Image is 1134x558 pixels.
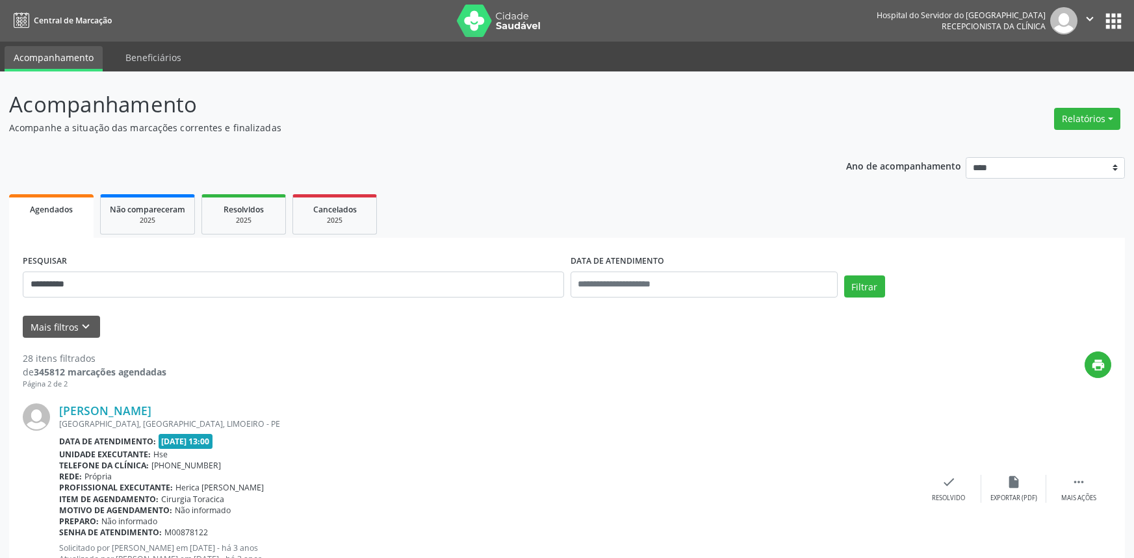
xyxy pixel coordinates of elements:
[9,88,790,121] p: Acompanhamento
[59,449,151,460] b: Unidade executante:
[942,21,1046,32] span: Recepcionista da clínica
[101,516,157,527] span: Não informado
[23,251,67,272] label: PESQUISAR
[932,494,965,503] div: Resolvido
[1054,108,1120,130] button: Relatórios
[116,46,190,69] a: Beneficiários
[1061,494,1096,503] div: Mais ações
[84,471,112,482] span: Própria
[1091,358,1105,372] i: print
[30,204,73,215] span: Agendados
[1085,351,1111,378] button: print
[151,460,221,471] span: [PHONE_NUMBER]
[59,403,151,418] a: [PERSON_NAME]
[1077,7,1102,34] button: 
[5,46,103,71] a: Acompanhamento
[34,366,166,378] strong: 345812 marcações agendadas
[9,10,112,31] a: Central de Marcação
[23,351,166,365] div: 28 itens filtrados
[23,403,50,431] img: img
[59,527,162,538] b: Senha de atendimento:
[302,216,367,225] div: 2025
[1050,7,1077,34] img: img
[59,482,173,493] b: Profissional executante:
[313,204,357,215] span: Cancelados
[1083,12,1097,26] i: 
[846,157,961,173] p: Ano de acompanhamento
[59,516,99,527] b: Preparo:
[110,216,185,225] div: 2025
[110,204,185,215] span: Não compareceram
[224,204,264,215] span: Resolvidos
[59,418,916,429] div: [GEOGRAPHIC_DATA], [GEOGRAPHIC_DATA], LIMOEIRO - PE
[23,316,100,338] button: Mais filtroskeyboard_arrow_down
[1072,475,1086,489] i: 
[34,15,112,26] span: Central de Marcação
[175,505,231,516] span: Não informado
[161,494,224,505] span: Cirurgia Toracica
[571,251,664,272] label: DATA DE ATENDIMENTO
[79,320,93,334] i: keyboard_arrow_down
[1102,10,1125,32] button: apps
[211,216,276,225] div: 2025
[59,494,159,505] b: Item de agendamento:
[23,379,166,390] div: Página 2 de 2
[153,449,168,460] span: Hse
[942,475,956,489] i: check
[9,121,790,134] p: Acompanhe a situação das marcações correntes e finalizadas
[23,365,166,379] div: de
[159,434,213,449] span: [DATE] 13:00
[844,275,885,298] button: Filtrar
[175,482,264,493] span: Herica [PERSON_NAME]
[59,460,149,471] b: Telefone da clínica:
[59,471,82,482] b: Rede:
[877,10,1046,21] div: Hospital do Servidor do [GEOGRAPHIC_DATA]
[1007,475,1021,489] i: insert_drive_file
[164,527,208,538] span: M00878122
[990,494,1037,503] div: Exportar (PDF)
[59,505,172,516] b: Motivo de agendamento:
[59,436,156,447] b: Data de atendimento:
